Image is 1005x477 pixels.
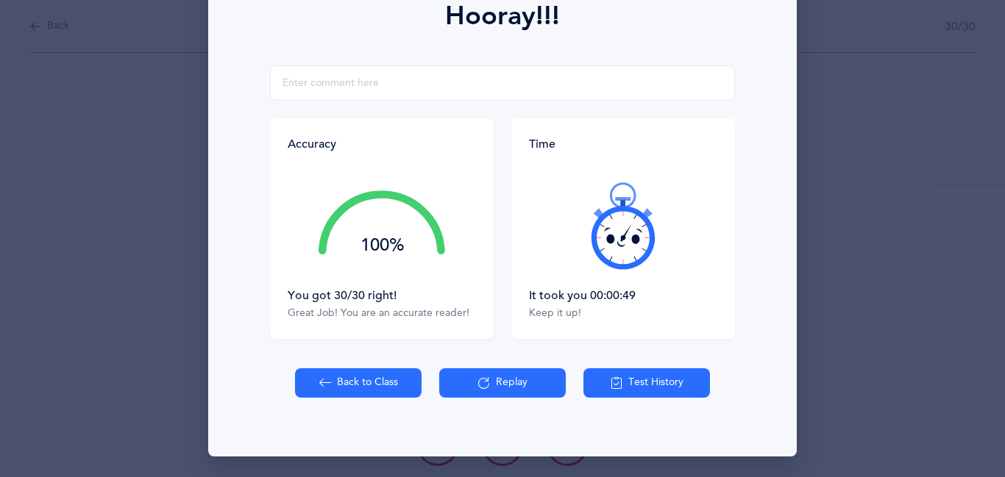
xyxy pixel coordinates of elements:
div: It took you 00:00:49 [529,287,717,304]
div: Keep it up! [529,306,717,321]
div: Great Job! You are an accurate reader! [288,306,476,321]
div: 100% [319,237,445,254]
button: Test History [583,368,710,398]
div: You got 30/30 right! [288,287,476,304]
button: Replay [439,368,566,398]
div: Time [529,136,717,152]
input: Enter comment here [270,65,735,101]
button: Back to Class [295,368,422,398]
div: Accuracy [288,136,336,152]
